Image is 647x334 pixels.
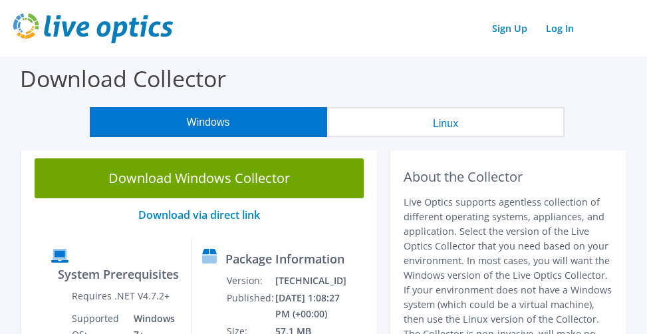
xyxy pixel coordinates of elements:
label: Requires .NET V4.7.2+ [72,289,170,303]
label: System Prerequisites [58,267,179,281]
label: Download Collector [20,63,226,94]
a: Log In [539,19,581,38]
td: [TECHNICAL_ID] [275,272,347,289]
button: Linux [327,107,565,137]
button: Windows [90,107,327,137]
a: Download Windows Collector [35,158,364,198]
img: live_optics_svg.svg [13,13,173,43]
h2: About the Collector [404,169,612,185]
label: Package Information [225,252,344,265]
td: [DATE] 1:08:27 PM (+00:00) [275,289,347,323]
a: Download via direct link [138,208,260,222]
td: Published: [226,289,275,323]
td: Version: [226,272,275,289]
a: Sign Up [485,19,534,38]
